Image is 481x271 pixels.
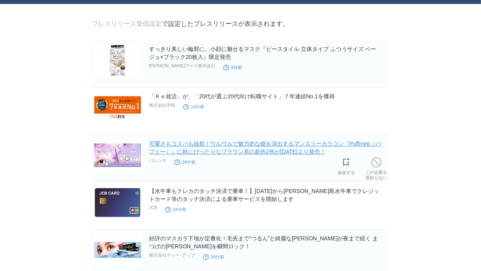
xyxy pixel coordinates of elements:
[92,20,289,28] div: で設定したプレスリリースが表示されます。
[165,207,186,212] time: 24分前
[149,102,175,108] p: 株式会社学情
[92,20,162,27] a: プレスリリース受信設定
[365,155,387,181] a: この企業を受取らない
[183,104,204,109] time: 14分前
[149,63,215,69] p: [PERSON_NAME]アース株式会社
[175,160,196,164] time: 24分前
[149,235,378,250] a: 好評のマスカラ下地が定番化！毛先まで”つるん”と綺麗な[PERSON_NAME]が夜まで続く まつげの[PERSON_NAME]を瞬間ロック！
[337,156,355,175] a: 保存する
[149,140,381,155] a: 可愛さもコスパも抜群！ウルウルで魅力的な瞳を演出するマンスリーカラコン『Puffmee（パフミー）』に秋にぴったりなブラウン系の新色2色が[DATE]より発売！
[149,205,157,210] p: JCB
[94,140,141,171] img: 可愛さもコスパも抜群！ウルウルで魅力的な瞳を演出するマンスリーカラコン『Puffmee（パフミー）』に秋にぴったりなブラウン系の新色2色が10月14日(火)より発売！
[149,158,167,164] p: パレンテ
[94,45,141,76] img: すっきり美しい輪郭に。小顔に魅せるマスク『ビースタイル 立体タイプ ふつうサイズ ベージュ×ブラック20枚入』限定発売
[223,65,242,70] time: 9分前
[203,254,224,259] time: 24分前
[94,92,141,123] img: 「Ｒｅ就活」が、「20代が選ぶ20代向け転職サイト」７年連続No.1を獲得
[149,252,195,258] p: 株式会社ディー･アップ
[149,46,376,60] a: すっきり美しい輪郭に。小顔に魅せるマスク『ビースタイル 立体タイプ ふつうサイズ ベージュ×ブラック20枚入』限定発売
[149,188,379,202] a: 【水牛車もクレカのタッチ決済で乗車！】[DATE]から[PERSON_NAME]島水牛車でクレジットカード等のタッチ決済による乗車サービスを開始します
[149,93,335,99] a: 「Ｒｅ就活」が、「20代が選ぶ20代向け転職サイト」７年連続No.1を獲得
[94,187,141,218] img: 【水牛車もクレカのタッチ決済で乗車！】10月23日から由布島水牛車でクレジットカード等のタッチ決済による乗車サービスを開始します
[94,234,141,265] img: 好評のマスカラ下地が定番化！毛先まで”つるん”と綺麗なカールが夜まで続く まつげのカールを瞬間ロック！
